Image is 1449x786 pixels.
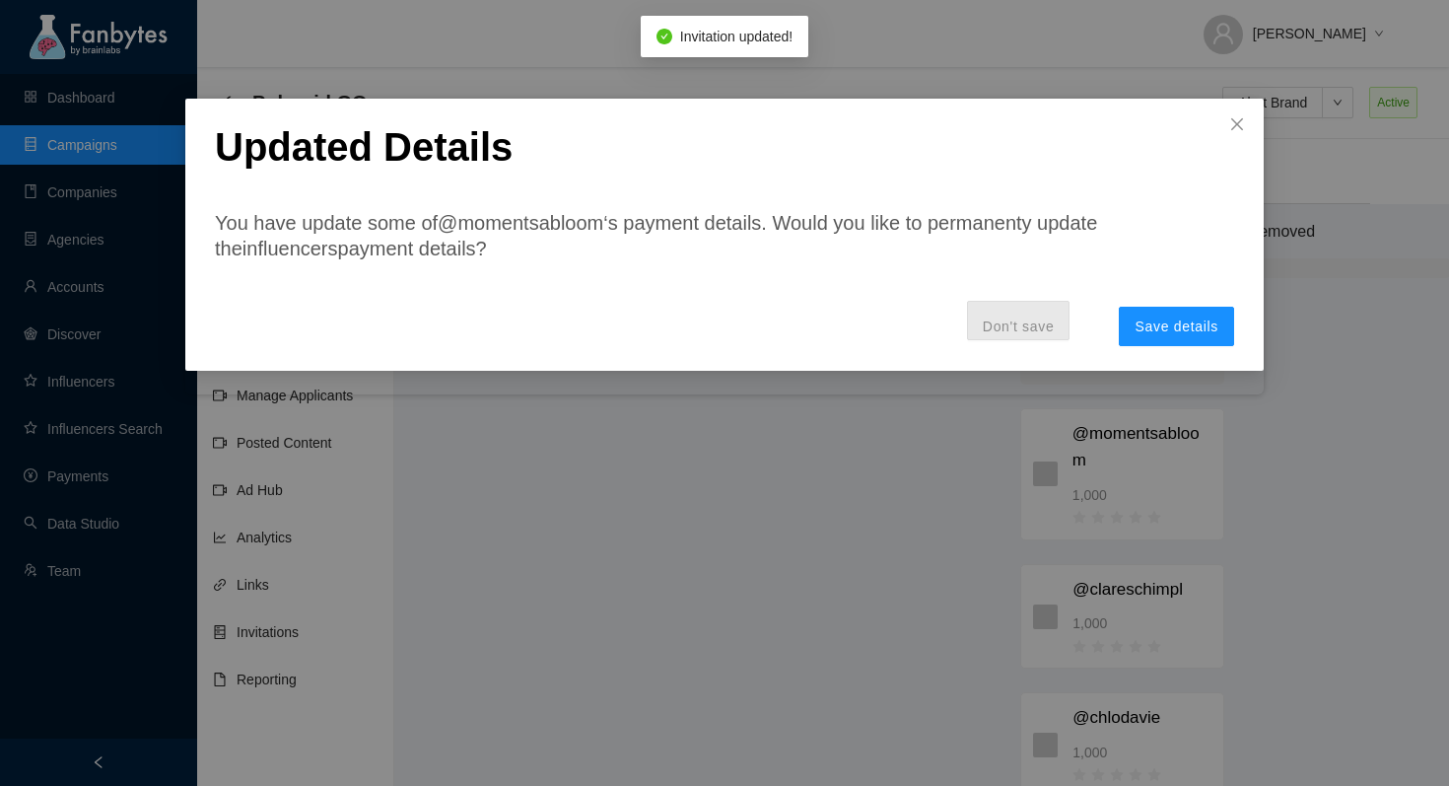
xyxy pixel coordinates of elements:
p: Updated Details [215,123,1234,171]
span: Invitation updated! [680,29,793,44]
button: Close [1210,99,1264,152]
button: Save details [1119,307,1234,346]
span: Save details [1135,319,1218,334]
button: Don't save [967,301,1070,340]
span: close [1229,116,1245,132]
span: check-circle [656,29,672,44]
p: Don't save [983,306,1055,337]
p: You have update some of @momentsabloom ‘s payment details. Would you like to permanenty update th... [215,210,1234,261]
